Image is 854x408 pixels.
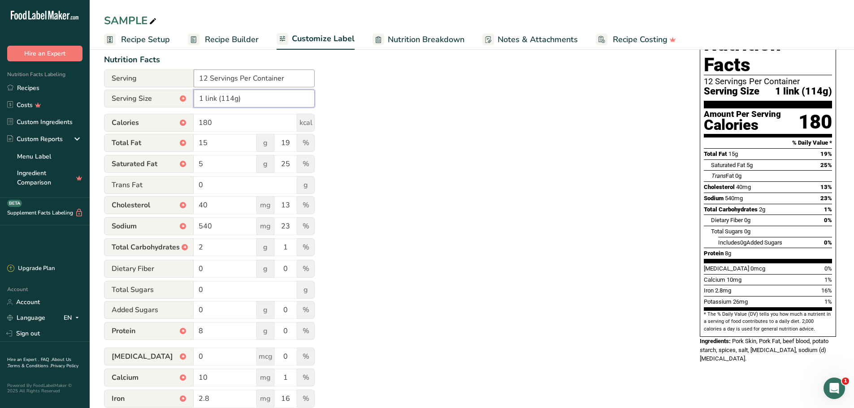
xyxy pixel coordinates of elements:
[824,378,845,399] iframe: Intercom live chat
[711,217,743,223] span: Dietary Fiber
[256,238,274,256] span: g
[704,287,714,294] span: Iron
[482,30,578,50] a: Notes & Attachments
[704,195,724,202] span: Sodium
[104,238,194,256] span: Total Carbohydrates
[297,114,315,132] span: kcal
[104,114,194,132] span: Calories
[64,313,82,323] div: EN
[704,184,735,190] span: Cholesterol
[7,356,71,369] a: About Us .
[297,322,315,340] span: %
[297,176,315,194] span: g
[498,34,578,46] span: Notes & Attachments
[746,162,753,168] span: 5g
[297,238,315,256] span: %
[824,298,832,305] span: 1%
[104,30,170,50] a: Recipe Setup
[725,195,743,202] span: 540mg
[740,239,746,246] span: 0g
[733,298,748,305] span: 26mg
[188,30,259,50] a: Recipe Builder
[104,176,194,194] span: Trans Fat
[820,162,832,168] span: 25%
[704,119,781,132] div: Calories
[297,281,315,299] span: g
[388,34,464,46] span: Nutrition Breakdown
[759,206,765,213] span: 2g
[256,301,274,319] span: g
[704,276,725,283] span: Calcium
[824,265,832,272] span: 0%
[104,301,194,319] span: Added Sugars
[104,13,158,29] div: SAMPLE
[51,363,78,369] a: Privacy Policy
[256,348,274,365] span: mcg
[711,162,745,168] span: Saturated Fat
[256,155,274,173] span: g
[715,287,731,294] span: 2.8mg
[297,348,315,365] span: %
[7,383,82,394] div: Powered By FoodLabelMaker © 2025 All Rights Reserved
[728,150,738,157] span: 15g
[297,369,315,387] span: %
[700,338,731,344] span: Ingredients:
[104,155,194,173] span: Saturated Fat
[104,322,194,340] span: Protein
[704,110,781,119] div: Amount Per Serving
[104,281,194,299] span: Total Sugars
[373,30,464,50] a: Nutrition Breakdown
[711,228,743,235] span: Total Sugars
[704,137,832,148] section: % Daily Value *
[104,369,194,387] span: Calcium
[297,217,315,235] span: %
[775,86,832,97] span: 1 link (114g)
[704,150,727,157] span: Total Fat
[824,206,832,213] span: 1%
[8,363,51,369] a: Terms & Conditions .
[7,134,63,144] div: Custom Reports
[104,348,194,365] span: [MEDICAL_DATA]
[750,265,765,272] span: 0mcg
[7,356,39,363] a: Hire an Expert .
[820,184,832,190] span: 13%
[297,390,315,408] span: %
[711,172,726,179] i: Trans
[256,322,274,340] span: g
[297,260,315,278] span: %
[700,338,828,362] span: Pork Skin, Pork Fat, beef blood, potato starch, spices, salt, [MEDICAL_DATA], sodium (d) [MEDICAL...
[596,30,676,50] a: Recipe Costing
[104,217,194,235] span: Sodium
[704,250,724,257] span: Protein
[297,301,315,319] span: %
[277,29,355,50] a: Customize Label
[7,200,22,207] div: BETA
[704,206,758,213] span: Total Carbohydrates
[727,276,741,283] span: 10mg
[104,196,194,214] span: Cholesterol
[104,54,682,66] div: Nutrition Facts
[704,311,832,333] section: * The % Daily Value (DV) tells you how much a nutrient in a serving of food contributes to a dail...
[725,250,731,257] span: 8g
[256,196,274,214] span: mg
[820,195,832,202] span: 23%
[205,34,259,46] span: Recipe Builder
[256,134,274,152] span: g
[821,287,832,294] span: 16%
[104,90,194,107] span: Serving Size
[104,134,194,152] span: Total Fat
[704,265,749,272] span: [MEDICAL_DATA]
[736,184,751,190] span: 40mg
[297,155,315,173] span: %
[744,228,750,235] span: 0g
[704,77,832,86] div: 12 Servings Per Container
[842,378,849,385] span: 1
[7,46,82,61] button: Hire an Expert
[256,390,274,408] span: mg
[104,390,194,408] span: Iron
[256,217,274,235] span: mg
[824,239,832,246] span: 0%
[256,260,274,278] span: g
[735,172,741,179] span: 0g
[798,110,832,134] div: 180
